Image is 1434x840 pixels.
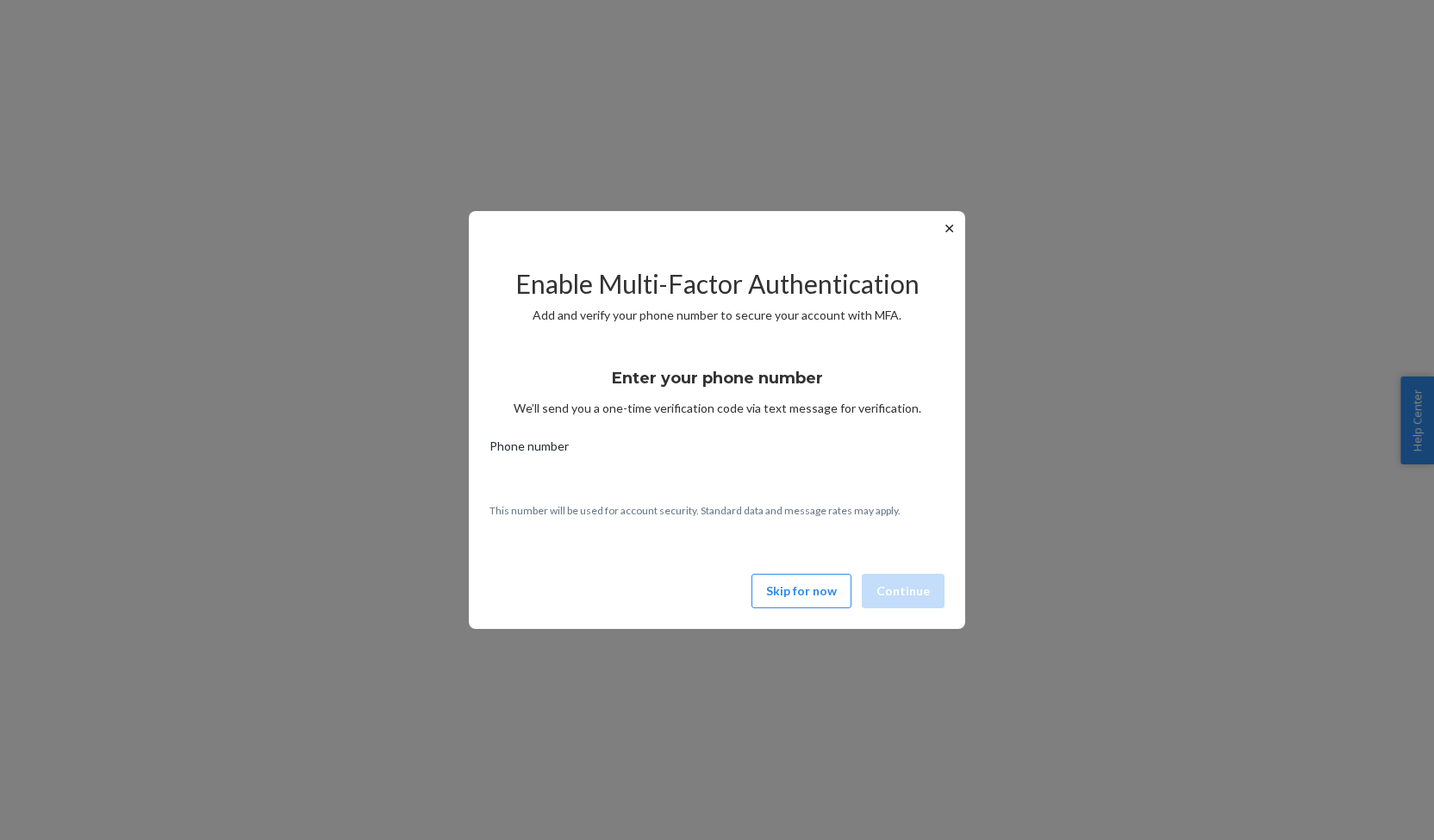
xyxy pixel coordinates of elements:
button: Skip for now [751,574,851,608]
p: Add and verify your phone number to secure your account with MFA. [489,307,945,324]
div: We’ll send you a one-time verification code via text message for verification. [489,353,945,417]
h3: Enter your phone number [612,367,823,389]
h2: Enable Multi-Factor Authentication [489,270,945,298]
button: Continue [862,574,945,608]
span: Phone number [489,438,569,462]
p: This number will be used for account security. Standard data and message rates may apply. [489,503,945,518]
button: ✕ [940,218,958,239]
